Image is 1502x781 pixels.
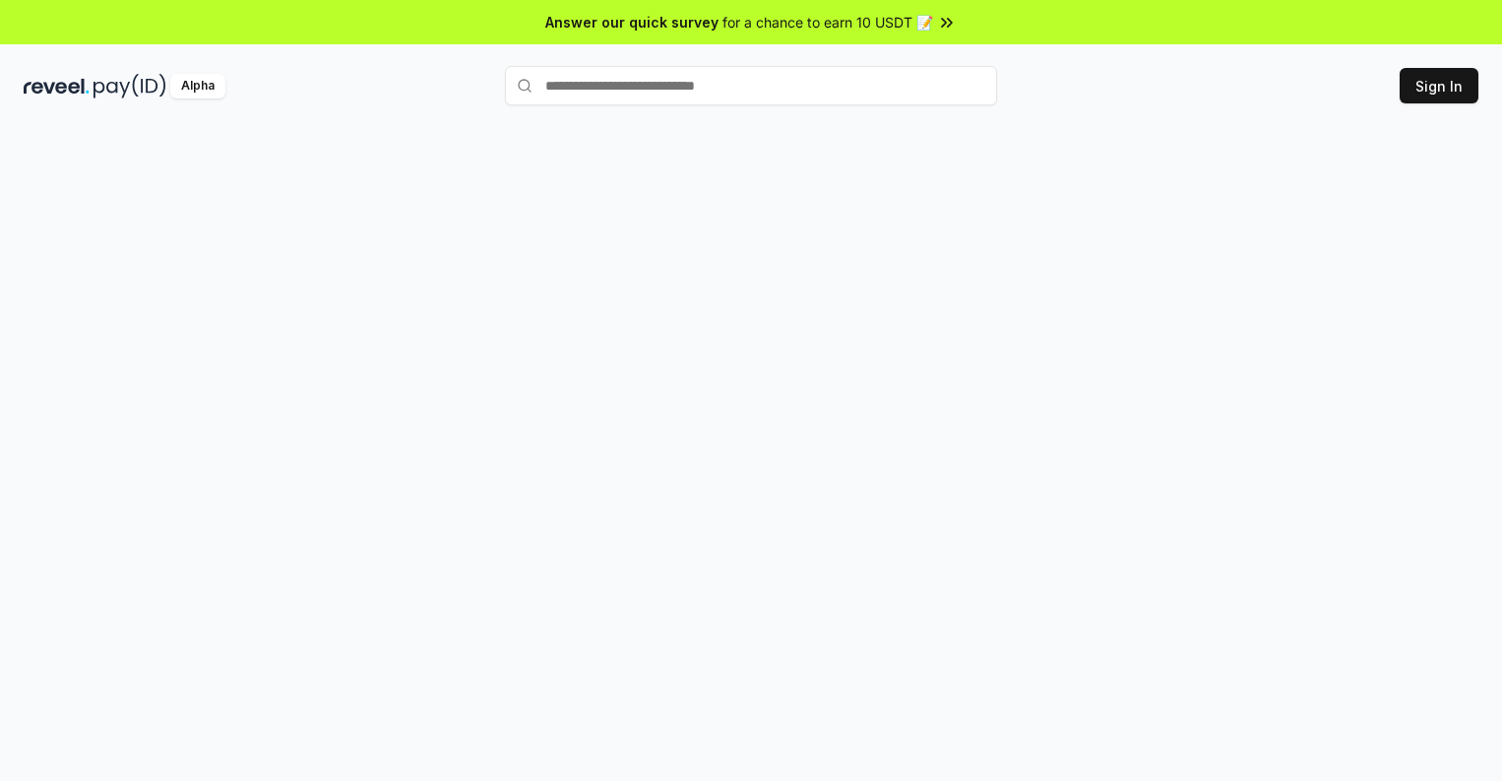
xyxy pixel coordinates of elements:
[94,74,166,98] img: pay_id
[1400,68,1478,103] button: Sign In
[545,12,719,33] span: Answer our quick survey
[24,74,90,98] img: reveel_dark
[170,74,225,98] div: Alpha
[722,12,933,33] span: for a chance to earn 10 USDT 📝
